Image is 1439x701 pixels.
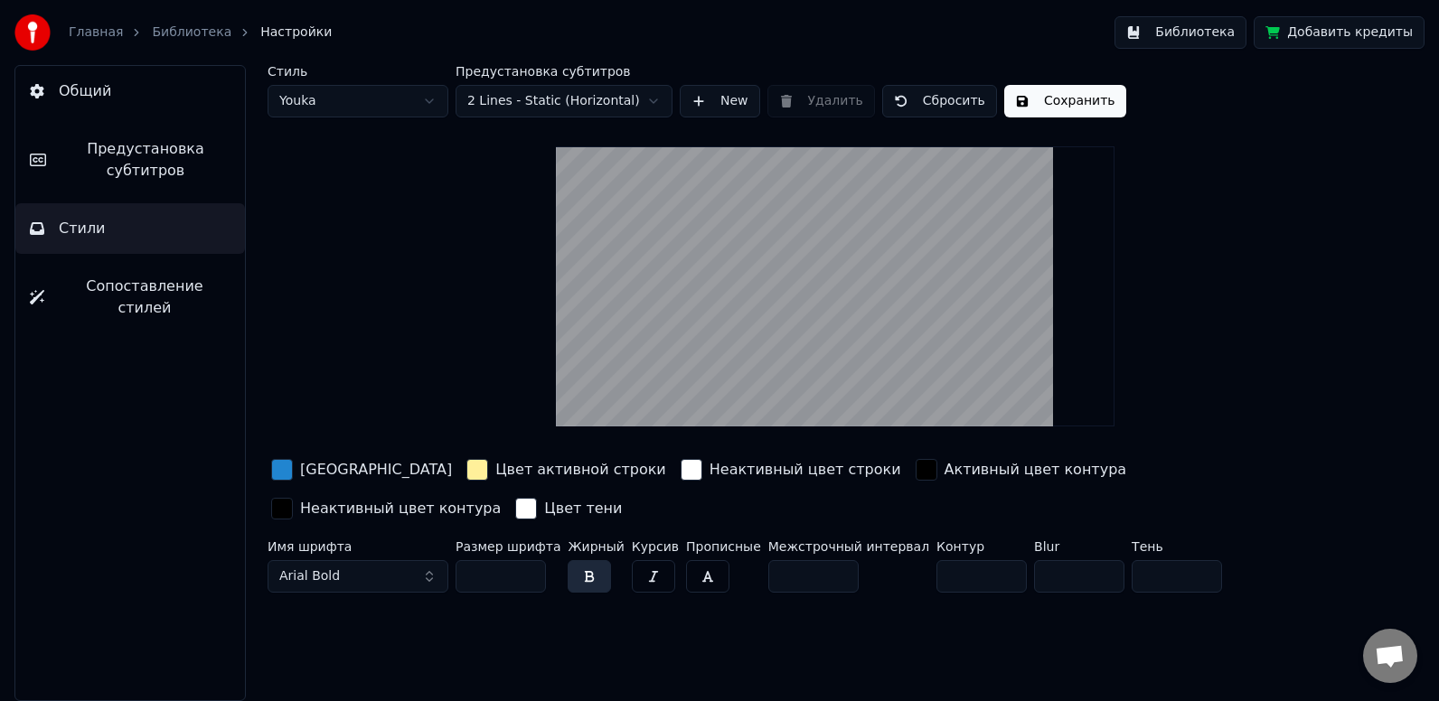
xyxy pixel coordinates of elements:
label: Контур [936,540,1027,553]
div: Открытый чат [1363,629,1417,683]
button: Предустановка субтитров [15,124,245,196]
button: Сохранить [1004,85,1126,117]
button: Общий [15,66,245,117]
button: Неактивный цвет строки [677,455,905,484]
a: Библиотека [152,23,231,42]
span: Общий [59,80,111,102]
button: New [680,85,760,117]
button: Неактивный цвет контура [268,494,504,523]
div: [GEOGRAPHIC_DATA] [300,459,452,481]
button: Сопоставление стилей [15,261,245,333]
button: Активный цвет контура [912,455,1131,484]
nav: breadcrumb [69,23,332,42]
label: Имя шрифта [268,540,448,553]
span: Стили [59,218,106,239]
label: Межстрочный интервал [768,540,929,553]
button: Добавить кредиты [1254,16,1425,49]
button: [GEOGRAPHIC_DATA] [268,455,456,484]
label: Тень [1132,540,1222,553]
label: Прописные [686,540,761,553]
span: Сопоставление стилей [59,276,230,319]
label: Предустановка субтитров [456,65,672,78]
span: Предустановка субтитров [61,138,230,182]
button: Цвет активной строки [463,455,670,484]
button: Библиотека [1115,16,1246,49]
span: Настройки [260,23,332,42]
button: Цвет тени [512,494,625,523]
label: Blur [1034,540,1124,553]
div: Цвет активной строки [495,459,666,481]
label: Размер шрифта [456,540,560,553]
label: Жирный [568,540,624,553]
a: Главная [69,23,123,42]
span: Arial Bold [279,567,340,585]
button: Стили [15,203,245,254]
img: youka [14,14,51,51]
label: Стиль [268,65,448,78]
div: Неактивный цвет строки [710,459,901,481]
button: Сбросить [882,85,997,117]
div: Неактивный цвет контура [300,498,501,519]
div: Цвет тени [544,498,622,519]
div: Активный цвет контура [945,459,1127,481]
label: Курсив [632,540,679,553]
